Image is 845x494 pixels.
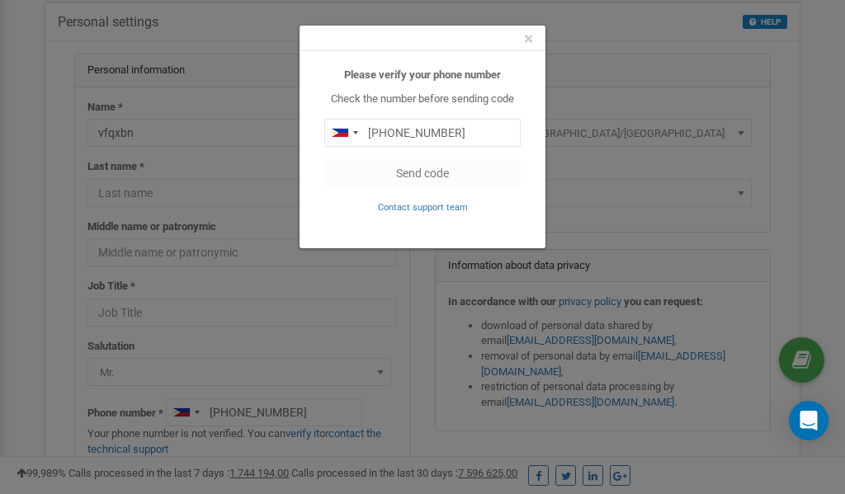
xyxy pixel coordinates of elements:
[324,119,521,147] input: 0905 123 4567
[378,200,468,213] a: Contact support team
[324,92,521,107] p: Check the number before sending code
[378,202,468,213] small: Contact support team
[524,31,533,48] button: Close
[325,120,363,146] div: Telephone country code
[344,68,501,81] b: Please verify your phone number
[789,401,828,440] div: Open Intercom Messenger
[524,29,533,49] span: ×
[324,159,521,187] button: Send code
